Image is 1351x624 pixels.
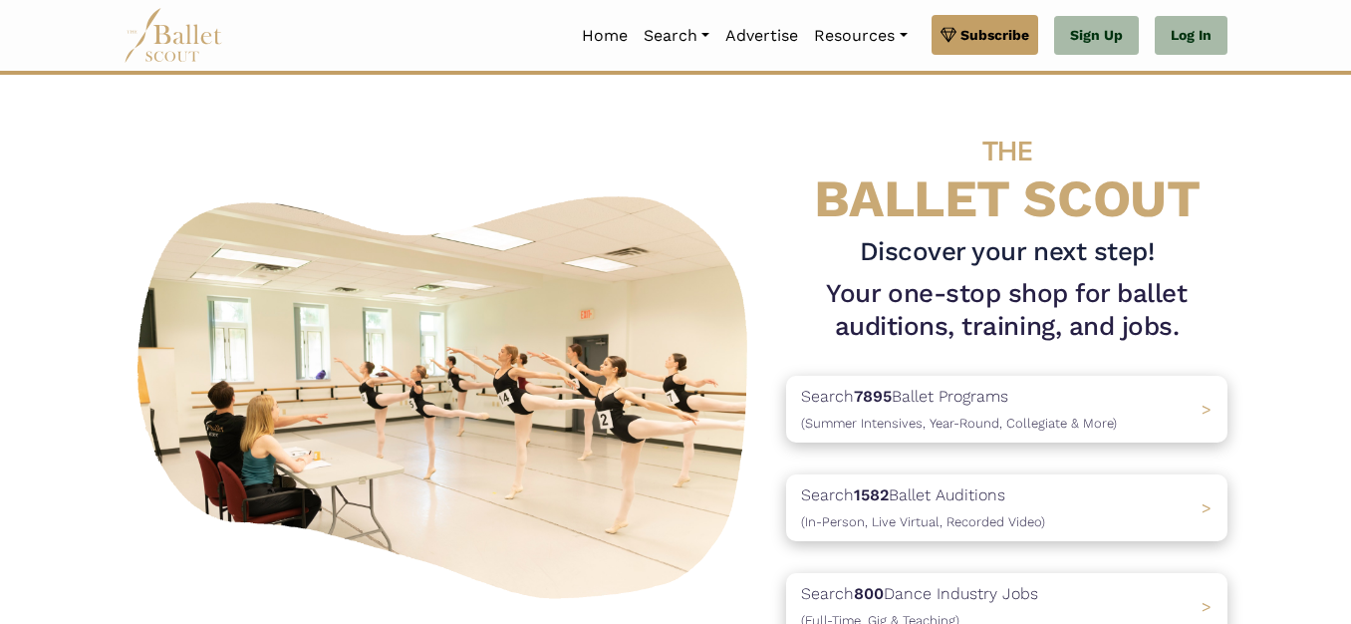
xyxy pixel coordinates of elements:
[124,177,770,609] img: A group of ballerinas talking to each other in a ballet studio
[574,15,636,57] a: Home
[786,235,1227,269] h3: Discover your next step!
[806,15,915,57] a: Resources
[801,514,1045,529] span: (In-Person, Live Virtual, Recorded Video)
[854,584,884,603] b: 800
[1202,597,1212,616] span: >
[932,15,1038,55] a: Subscribe
[1155,16,1227,56] a: Log In
[801,416,1117,431] span: (Summer Intensives, Year-Round, Collegiate & More)
[1054,16,1139,56] a: Sign Up
[717,15,806,57] a: Advertise
[854,485,889,504] b: 1582
[786,115,1227,227] h4: BALLET SCOUT
[801,384,1117,435] p: Search Ballet Programs
[786,474,1227,541] a: Search1582Ballet Auditions(In-Person, Live Virtual, Recorded Video) >
[1202,400,1212,419] span: >
[1202,498,1212,517] span: >
[982,135,1032,167] span: THE
[854,387,892,406] b: 7895
[941,24,956,46] img: gem.svg
[786,376,1227,443] a: Search7895Ballet Programs(Summer Intensives, Year-Round, Collegiate & More)>
[801,482,1045,533] p: Search Ballet Auditions
[960,24,1029,46] span: Subscribe
[786,277,1227,345] h1: Your one-stop shop for ballet auditions, training, and jobs.
[636,15,717,57] a: Search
